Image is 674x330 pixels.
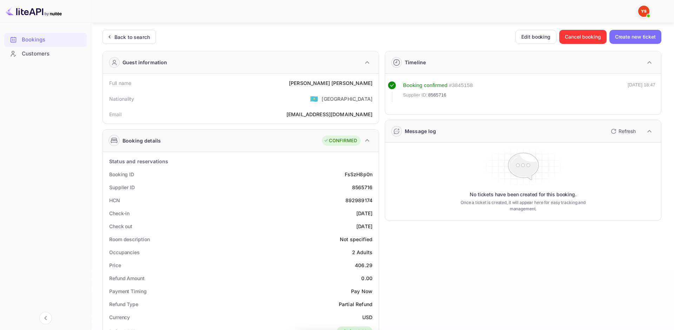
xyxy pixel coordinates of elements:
[470,191,576,198] p: No tickets have been created for this booking.
[286,111,372,118] div: [EMAIL_ADDRESS][DOMAIN_NAME]
[39,312,52,324] button: Collapse navigation
[638,6,649,17] img: Yandex Support
[4,47,87,60] a: Customers
[449,81,473,90] div: # 3845158
[619,127,636,135] p: Refresh
[4,47,87,61] div: Customers
[449,199,597,212] p: Once a ticket is created, it will appear here for easy tracking and management.
[403,81,448,90] div: Booking confirmed
[123,59,167,66] div: Guest information
[324,137,357,144] div: CONFIRMED
[109,171,134,178] div: Booking ID
[109,95,134,103] div: Nationality
[352,184,372,191] div: 8565716
[361,275,372,282] div: 0.00
[289,79,372,87] div: [PERSON_NAME] [PERSON_NAME]
[109,210,130,217] div: Check-in
[22,36,83,44] div: Bookings
[109,288,147,295] div: Payment Timing
[628,81,655,102] div: [DATE] 18:47
[109,223,132,230] div: Check out
[355,262,372,269] div: 406.29
[428,92,447,99] span: 8565716
[109,236,150,243] div: Room description
[22,50,83,58] div: Customers
[345,171,372,178] div: FsSzH8p0n
[607,126,639,137] button: Refresh
[345,197,372,204] div: 892989174
[4,33,87,47] div: Bookings
[403,92,428,99] span: Supplier ID:
[109,275,145,282] div: Refund Amount
[352,249,372,256] div: 2 Adults
[109,262,121,269] div: Price
[559,30,607,44] button: Cancel booking
[4,33,87,46] a: Bookings
[109,79,131,87] div: Full name
[405,59,426,66] div: Timeline
[109,249,140,256] div: Occupancies
[351,288,372,295] div: Pay Now
[405,127,436,135] div: Message log
[362,313,372,321] div: USD
[109,313,130,321] div: Currency
[109,111,121,118] div: Email
[356,223,372,230] div: [DATE]
[6,6,62,17] img: LiteAPI logo
[609,30,661,44] button: Create new ticket
[109,301,138,308] div: Refund Type
[339,301,372,308] div: Partial Refund
[123,137,161,144] div: Booking details
[515,30,556,44] button: Edit booking
[109,197,120,204] div: HCN
[356,210,372,217] div: [DATE]
[109,184,135,191] div: Supplier ID
[114,33,150,41] div: Back to search
[340,236,372,243] div: Not specified
[322,95,372,103] div: [GEOGRAPHIC_DATA]
[310,92,318,105] span: United States
[109,158,168,165] div: Status and reservations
